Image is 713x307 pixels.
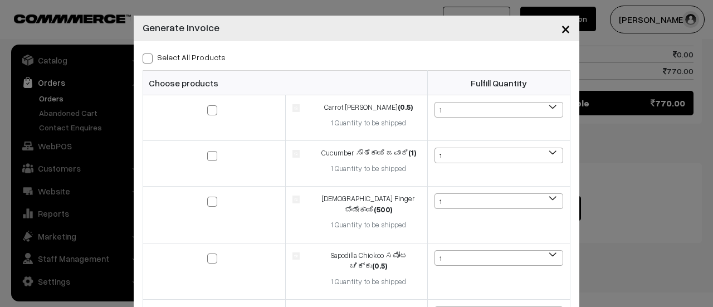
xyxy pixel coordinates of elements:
[316,250,421,272] div: Sapodilla Chickoo ಸಪೋಟ ಚಿಕ್ಕು
[435,103,563,118] span: 1
[292,150,300,157] img: product.jpg
[552,11,579,46] button: Close
[408,148,416,157] strong: (1)
[143,20,219,35] h4: Generate Invoice
[143,71,428,95] th: Choose products
[316,118,421,129] div: 1 Quantity to be shipped
[398,103,413,111] strong: (0.5)
[434,193,563,209] span: 1
[316,220,421,231] div: 1 Quantity to be shipped
[316,276,421,287] div: 1 Quantity to be shipped
[435,251,563,266] span: 1
[292,104,300,111] img: product.jpg
[434,102,563,118] span: 1
[372,261,387,270] strong: (0.5)
[143,51,226,63] label: Select all Products
[292,196,300,203] img: product.jpg
[316,102,421,113] div: Carrot [PERSON_NAME]
[316,193,421,215] div: [DEMOGRAPHIC_DATA] Finger‌ ಬೆಂಡೇಕಾಯಿ
[316,163,421,174] div: 1 Quantity to be shipped
[435,194,563,209] span: 1
[374,205,392,214] strong: (500)
[316,148,421,159] div: Cucumber ಸೌತೆಕಾಯಿ ಜವಾರಿ
[428,71,570,95] th: Fulfill Quantity
[434,148,563,163] span: 1
[561,18,570,38] span: ×
[435,148,563,164] span: 1
[292,252,300,260] img: product.jpg
[434,250,563,266] span: 1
